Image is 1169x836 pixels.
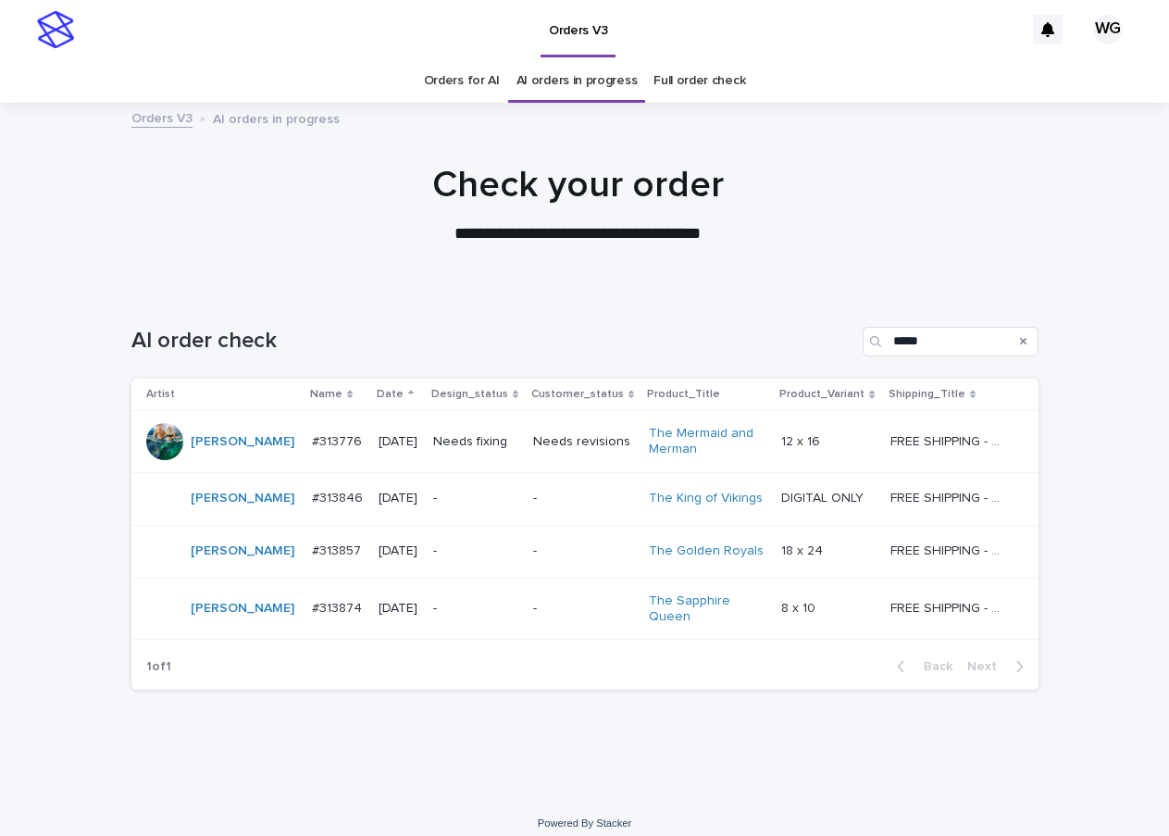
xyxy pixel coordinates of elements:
p: 1 of 1 [131,644,186,690]
p: - [433,601,518,617]
p: Product_Title [647,384,720,405]
p: - [533,601,634,617]
p: [DATE] [379,601,418,617]
p: Needs fixing [433,434,518,450]
p: FREE SHIPPING - preview in 1-2 business days, after your approval delivery will take 5-10 b.d. [890,487,1010,506]
tr: [PERSON_NAME] #313776#313776 [DATE]Needs fixingNeeds revisionsThe Mermaid and Merman 12 x 1612 x ... [131,411,1038,473]
a: The Golden Royals [649,543,764,559]
a: [PERSON_NAME] [191,543,294,559]
tr: [PERSON_NAME] #313874#313874 [DATE]--The Sapphire Queen 8 x 108 x 10 FREE SHIPPING - preview in 1... [131,578,1038,640]
p: - [433,543,518,559]
tr: [PERSON_NAME] #313846#313846 [DATE]--The King of Vikings DIGITAL ONLYDIGITAL ONLY FREE SHIPPING -... [131,472,1038,525]
a: Full order check [653,59,745,103]
p: Design_status [431,384,508,405]
a: [PERSON_NAME] [191,491,294,506]
a: Powered By Stacker [538,817,631,829]
p: Artist [146,384,175,405]
p: Name [310,384,342,405]
p: #313846 [312,487,367,506]
p: Product_Variant [779,384,864,405]
p: FREE SHIPPING - preview in 1-2 business days, after your approval delivery will take 5-10 b.d. [890,540,1010,559]
p: 18 x 24 [781,540,827,559]
a: Orders for AI [424,59,500,103]
p: DIGITAL ONLY [781,487,867,506]
p: Needs revisions [533,434,634,450]
p: [DATE] [379,491,418,506]
p: #313857 [312,540,365,559]
p: #313776 [312,430,366,450]
h1: AI order check [131,328,855,355]
p: 12 x 16 [781,430,824,450]
h1: Check your order [124,163,1031,207]
p: 8 x 10 [781,597,819,617]
a: The King of Vikings [649,491,763,506]
tr: [PERSON_NAME] #313857#313857 [DATE]--The Golden Royals 18 x 2418 x 24 FREE SHIPPING - preview in ... [131,525,1038,578]
p: [DATE] [379,543,418,559]
a: [PERSON_NAME] [191,601,294,617]
p: Shipping_Title [889,384,965,405]
a: The Sapphire Queen [649,593,765,625]
p: Customer_status [531,384,624,405]
a: AI orders in progress [516,59,638,103]
input: Search [863,327,1038,356]
a: [PERSON_NAME] [191,434,294,450]
span: Next [967,660,1008,673]
p: - [533,491,634,506]
p: Date [377,384,404,405]
button: Back [882,658,960,675]
span: Back [913,660,952,673]
a: The Mermaid and Merman [649,426,765,457]
div: WG [1093,15,1123,44]
p: FREE SHIPPING - preview in 1-2 business days, after your approval delivery will take 5-10 b.d. [890,430,1010,450]
img: stacker-logo-s-only.png [37,11,74,48]
p: AI orders in progress [213,107,340,128]
button: Next [960,658,1038,675]
p: - [433,491,518,506]
p: FREE SHIPPING - preview in 1-2 business days, after your approval delivery will take 5-10 b.d. [890,597,1010,617]
p: - [533,543,634,559]
p: #313874 [312,597,366,617]
p: [DATE] [379,434,418,450]
a: Orders V3 [131,106,193,128]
